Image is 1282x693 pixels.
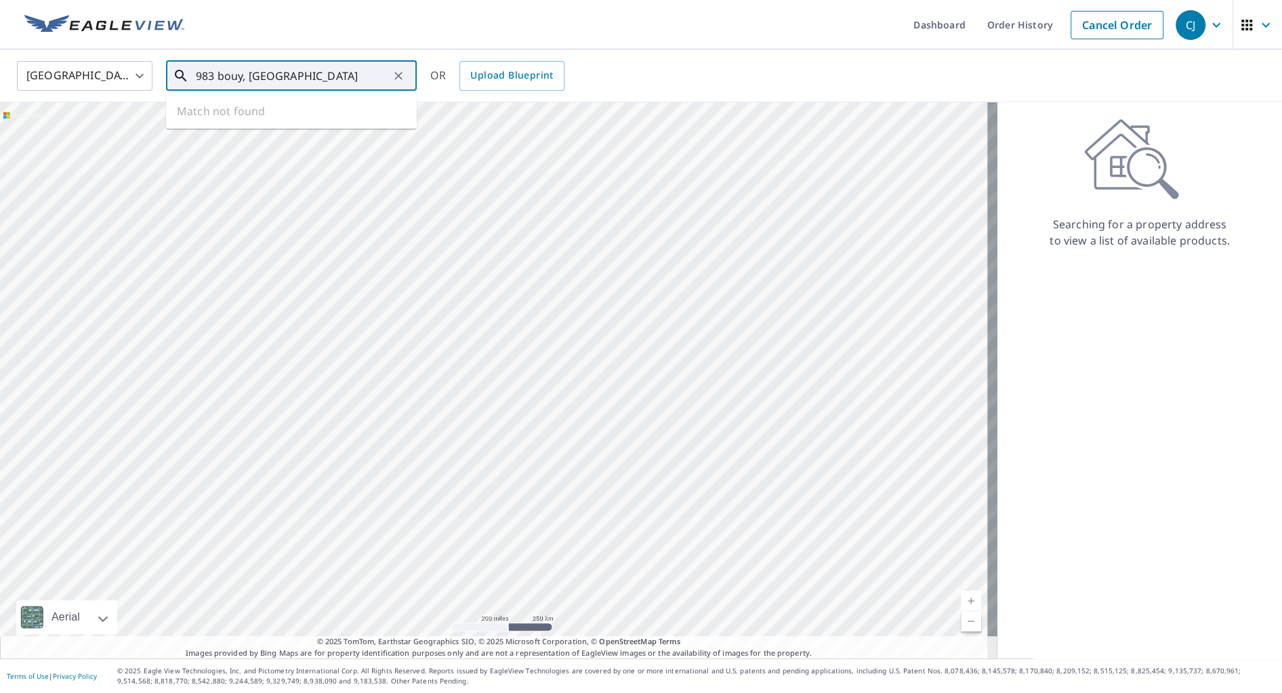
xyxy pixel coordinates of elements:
[389,66,408,85] button: Clear
[196,57,389,95] input: Search by address or latitude-longitude
[17,57,152,95] div: [GEOGRAPHIC_DATA]
[47,600,84,634] div: Aerial
[430,61,564,91] div: OR
[16,600,117,634] div: Aerial
[53,671,97,681] a: Privacy Policy
[1071,11,1163,39] a: Cancel Order
[599,636,656,646] a: OpenStreetMap
[24,15,184,35] img: EV Logo
[7,672,97,680] p: |
[317,636,681,648] span: © 2025 TomTom, Earthstar Geographics SIO, © 2025 Microsoft Corporation, ©
[659,636,681,646] a: Terms
[459,61,564,91] a: Upload Blueprint
[117,666,1275,686] p: © 2025 Eagle View Technologies, Inc. and Pictometry International Corp. All Rights Reserved. Repo...
[961,591,981,611] a: Current Level 5, Zoom In
[470,67,553,84] span: Upload Blueprint
[7,671,49,681] a: Terms of Use
[1176,10,1205,40] div: CJ
[961,611,981,631] a: Current Level 5, Zoom Out
[1049,216,1231,249] p: Searching for a property address to view a list of available products.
